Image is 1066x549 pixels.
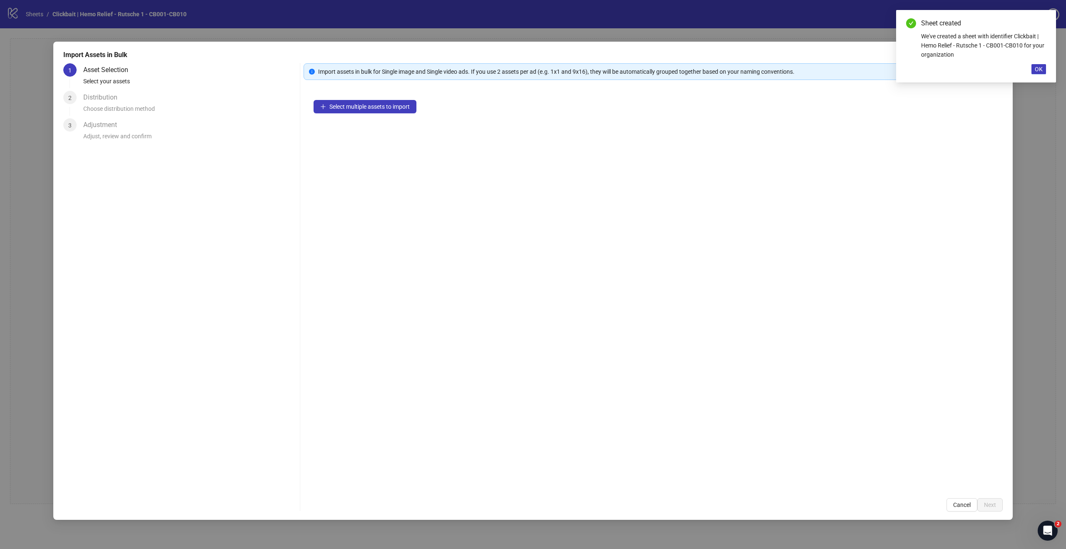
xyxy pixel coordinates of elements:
div: Import Assets in Bulk [63,50,1003,60]
a: Close [1037,18,1046,27]
div: Distribution [83,91,124,104]
div: Select your assets [83,77,296,91]
span: 2 [68,95,72,101]
span: info-circle [309,69,315,75]
span: 1 [68,67,72,74]
span: 3 [68,122,72,129]
div: Choose distribution method [83,104,296,118]
span: OK [1035,66,1043,72]
button: Next [977,498,1003,512]
span: plus [320,104,326,110]
span: Select multiple assets to import [329,103,410,110]
button: Select multiple assets to import [314,100,416,113]
span: Cancel [953,502,971,508]
div: Adjust, review and confirm [83,132,296,146]
div: Sheet created [921,18,1046,28]
div: Import assets in bulk for Single image and Single video ads. If you use 2 assets per ad (e.g. 1x1... [318,67,997,76]
iframe: Intercom live chat [1038,521,1058,541]
button: Cancel [946,498,977,512]
button: OK [1031,64,1046,74]
div: We've created a sheet with identifier Clickbait | Hemo Relief - Rutsche 1 - CB001-CB010 for your ... [921,32,1046,59]
div: Adjustment [83,118,124,132]
span: 2 [1055,521,1061,527]
div: Asset Selection [83,63,135,77]
span: check-circle [906,18,916,28]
